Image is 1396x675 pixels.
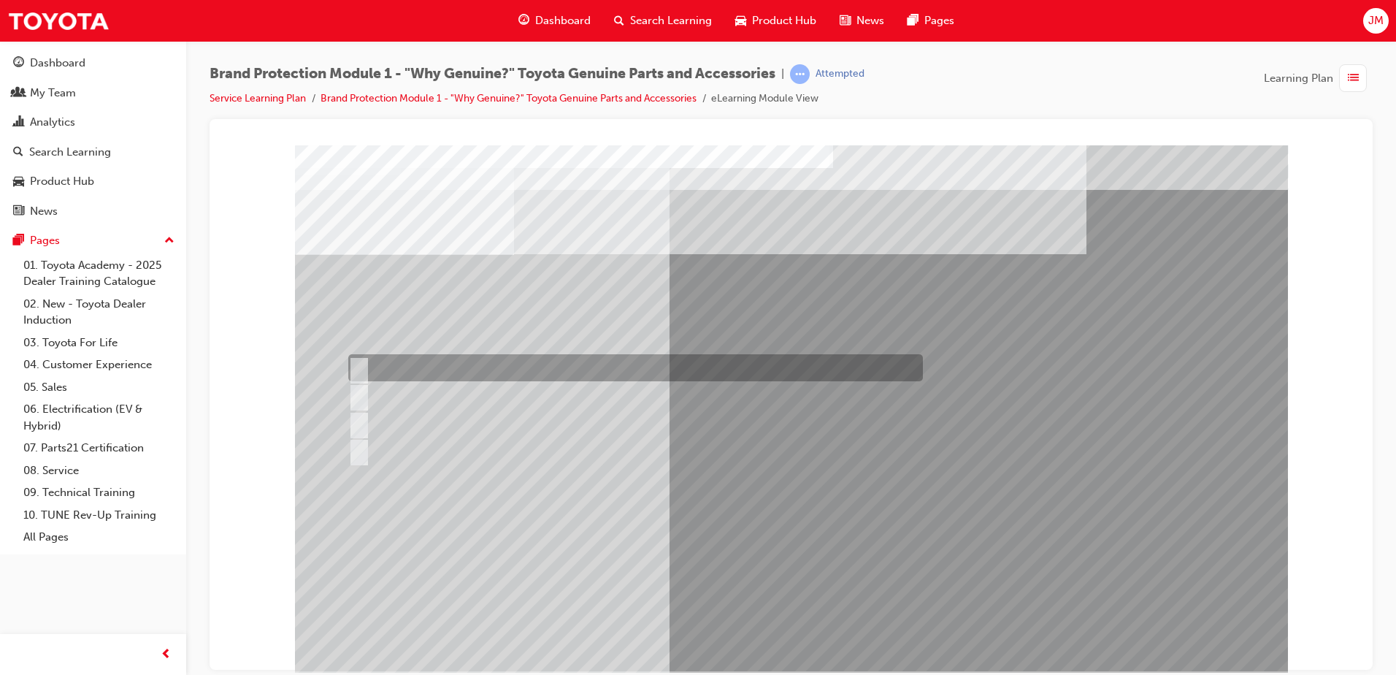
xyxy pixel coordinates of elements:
[1368,12,1384,29] span: JM
[30,203,58,220] div: News
[18,459,180,482] a: 08. Service
[18,376,180,399] a: 05. Sales
[30,55,85,72] div: Dashboard
[13,146,23,159] span: search-icon
[6,80,180,107] a: My Team
[908,12,918,30] span: pages-icon
[518,12,529,30] span: guage-icon
[1264,70,1333,87] span: Learning Plan
[6,227,180,254] button: Pages
[161,646,172,664] span: prev-icon
[30,173,94,190] div: Product Hub
[856,12,884,29] span: News
[828,6,896,36] a: news-iconNews
[18,254,180,293] a: 01. Toyota Academy - 2025 Dealer Training Catalogue
[30,85,76,102] div: My Team
[30,114,75,131] div: Analytics
[210,92,306,104] a: Service Learning Plan
[752,12,816,29] span: Product Hub
[13,87,24,100] span: people-icon
[13,57,24,70] span: guage-icon
[18,437,180,459] a: 07. Parts21 Certification
[602,6,724,36] a: search-iconSearch Learning
[816,67,864,81] div: Attempted
[7,4,110,37] img: Trak
[18,398,180,437] a: 06. Electrification (EV & Hybrid)
[13,175,24,188] span: car-icon
[164,232,174,251] span: up-icon
[29,144,111,161] div: Search Learning
[1363,8,1389,34] button: JM
[6,139,180,166] a: Search Learning
[321,92,697,104] a: Brand Protection Module 1 - "Why Genuine?" Toyota Genuine Parts and Accessories
[1264,64,1373,92] button: Learning Plan
[13,205,24,218] span: news-icon
[614,12,624,30] span: search-icon
[18,354,180,376] a: 04. Customer Experience
[781,66,784,83] span: |
[6,168,180,195] a: Product Hub
[924,12,954,29] span: Pages
[6,47,180,227] button: DashboardMy TeamAnalyticsSearch LearningProduct HubNews
[6,50,180,77] a: Dashboard
[790,64,810,84] span: learningRecordVerb_ATTEMPT-icon
[6,198,180,225] a: News
[30,232,60,249] div: Pages
[13,116,24,129] span: chart-icon
[18,481,180,504] a: 09. Technical Training
[6,109,180,136] a: Analytics
[210,66,775,83] span: Brand Protection Module 1 - "Why Genuine?" Toyota Genuine Parts and Accessories
[13,234,24,248] span: pages-icon
[18,293,180,332] a: 02. New - Toyota Dealer Induction
[711,91,818,107] li: eLearning Module View
[840,12,851,30] span: news-icon
[1348,69,1359,88] span: list-icon
[630,12,712,29] span: Search Learning
[735,12,746,30] span: car-icon
[18,526,180,549] a: All Pages
[18,332,180,354] a: 03. Toyota For Life
[724,6,828,36] a: car-iconProduct Hub
[535,12,591,29] span: Dashboard
[896,6,966,36] a: pages-iconPages
[18,504,180,527] a: 10. TUNE Rev-Up Training
[507,6,602,36] a: guage-iconDashboard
